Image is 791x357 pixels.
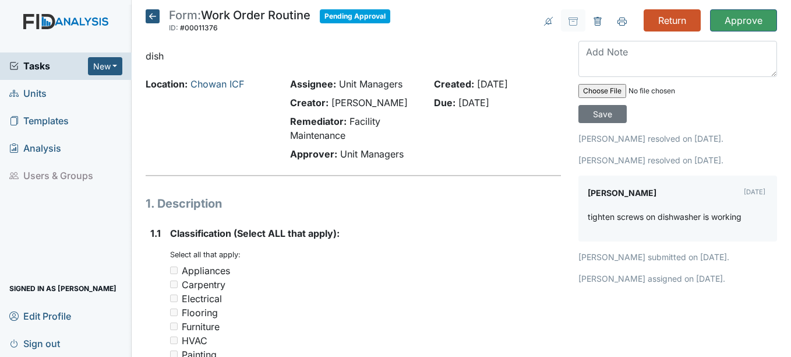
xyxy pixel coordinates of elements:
[9,334,60,352] span: Sign out
[458,97,489,108] span: [DATE]
[170,228,340,239] span: Classification (Select ALL that apply):
[710,9,777,32] input: Approve
[578,132,777,145] p: [PERSON_NAME] resolved on [DATE].
[182,334,207,348] div: HVAC
[290,148,337,160] strong: Approver:
[339,78,402,90] span: Unit Managers
[9,85,47,103] span: Units
[170,250,241,259] small: Select all that apply:
[170,323,178,330] input: Furniture
[88,57,123,75] button: New
[170,267,178,274] input: Appliances
[290,78,336,90] strong: Assignee:
[146,78,188,90] strong: Location:
[578,272,777,285] p: [PERSON_NAME] assigned on [DATE].
[434,97,455,108] strong: Due:
[146,195,560,212] h1: 1. Description
[331,97,408,108] span: [PERSON_NAME]
[434,78,474,90] strong: Created:
[9,279,116,297] span: Signed in as [PERSON_NAME]
[644,9,701,32] input: Return
[170,281,178,288] input: Carpentry
[182,278,225,292] div: Carpentry
[340,148,404,160] span: Unit Managers
[169,9,310,35] div: Work Order Routine
[182,292,222,306] div: Electrical
[290,116,347,127] strong: Remediator:
[578,154,777,166] p: [PERSON_NAME] resolved on [DATE].
[150,226,161,240] label: 1.1
[588,185,656,201] label: [PERSON_NAME]
[170,295,178,302] input: Electrical
[9,59,88,73] a: Tasks
[170,309,178,316] input: Flooring
[169,23,178,32] span: ID:
[744,188,765,196] small: [DATE]
[146,49,560,63] p: dish
[9,112,69,130] span: Templates
[182,320,220,334] div: Furniture
[320,9,390,23] span: Pending Approval
[169,8,201,22] span: Form:
[170,337,178,344] input: HVAC
[588,211,741,223] p: tighten screws on dishwasher is working
[578,105,627,123] input: Save
[9,139,61,157] span: Analysis
[190,78,244,90] a: Chowan ICF
[182,306,218,320] div: Flooring
[180,23,218,32] span: #00011376
[182,264,230,278] div: Appliances
[477,78,508,90] span: [DATE]
[9,307,71,325] span: Edit Profile
[290,97,329,108] strong: Creator:
[578,251,777,263] p: [PERSON_NAME] submitted on [DATE].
